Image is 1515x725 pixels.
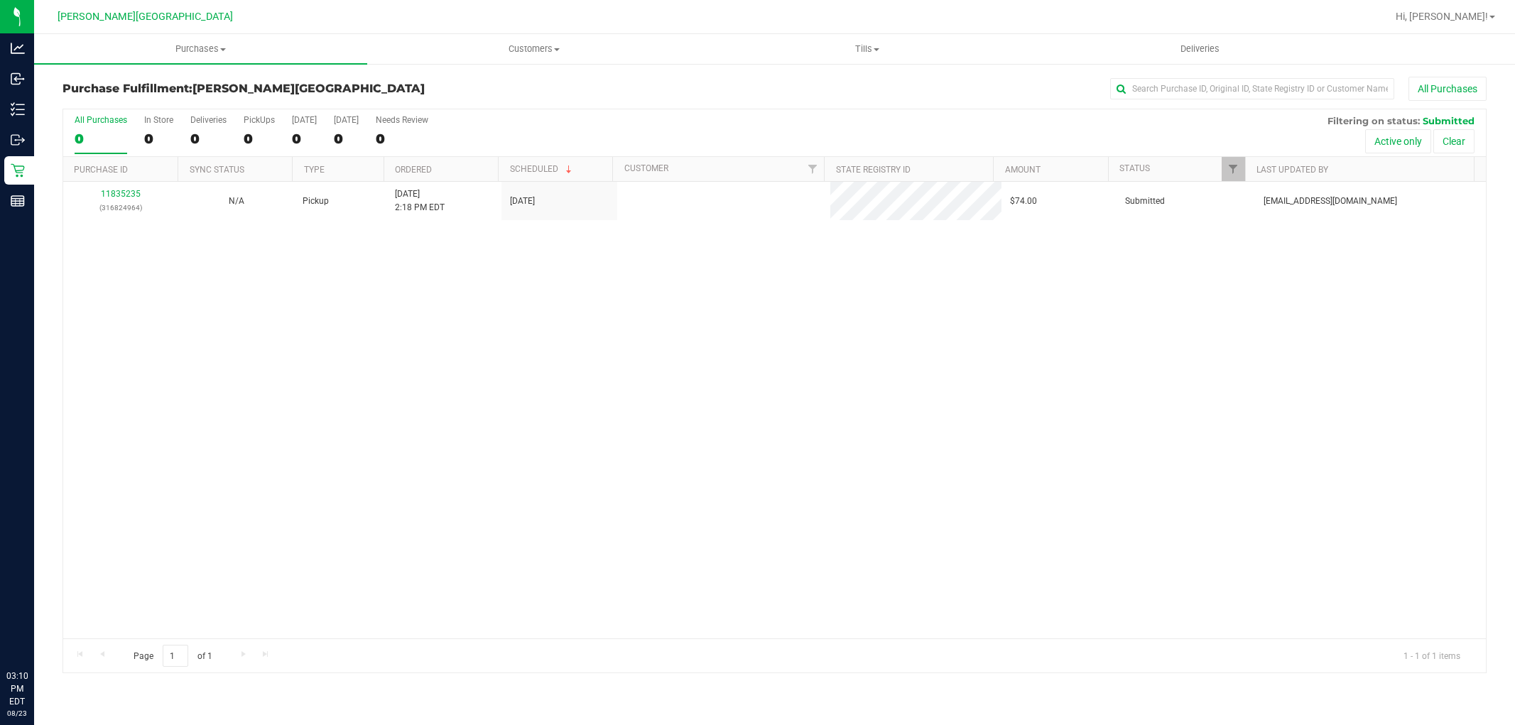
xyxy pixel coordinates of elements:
div: PickUps [244,115,275,125]
p: 03:10 PM EDT [6,670,28,708]
a: Filter [800,157,824,181]
button: N/A [229,195,244,208]
inline-svg: Outbound [11,133,25,147]
a: State Registry ID [836,165,911,175]
iframe: Resource center unread badge [42,609,59,626]
a: Status [1119,163,1150,173]
input: 1 [163,645,188,667]
button: All Purchases [1408,77,1487,101]
div: In Store [144,115,173,125]
div: 0 [292,131,317,147]
span: [EMAIL_ADDRESS][DOMAIN_NAME] [1264,195,1397,208]
inline-svg: Inventory [11,102,25,116]
a: Last Updated By [1256,165,1328,175]
div: 0 [144,131,173,147]
p: (316824964) [72,201,170,214]
a: Scheduled [510,164,575,174]
span: Deliveries [1161,43,1239,55]
span: Filtering on status: [1327,115,1420,126]
iframe: Resource center [14,611,57,654]
inline-svg: Inbound [11,72,25,86]
span: $74.00 [1010,195,1037,208]
a: Purchase ID [74,165,128,175]
span: [DATE] 2:18 PM EDT [395,187,445,214]
div: Deliveries [190,115,227,125]
span: Hi, [PERSON_NAME]! [1396,11,1488,22]
a: Amount [1005,165,1041,175]
div: 0 [244,131,275,147]
span: Not Applicable [229,196,244,206]
span: Page of 1 [121,645,224,667]
span: [PERSON_NAME][GEOGRAPHIC_DATA] [192,82,425,95]
a: 11835235 [101,189,141,199]
inline-svg: Retail [11,163,25,178]
a: Customer [624,163,668,173]
button: Clear [1433,129,1475,153]
a: Tills [700,34,1033,64]
div: 0 [190,131,227,147]
div: 0 [334,131,359,147]
div: 0 [75,131,127,147]
div: [DATE] [292,115,317,125]
a: Type [304,165,325,175]
span: Submitted [1125,195,1165,208]
a: Filter [1222,157,1245,181]
h3: Purchase Fulfillment: [63,82,537,95]
span: 1 - 1 of 1 items [1392,645,1472,666]
span: Purchases [34,43,367,55]
span: Customers [368,43,700,55]
div: 0 [376,131,428,147]
span: [DATE] [510,195,535,208]
a: Sync Status [190,165,244,175]
button: Active only [1365,129,1431,153]
span: [PERSON_NAME][GEOGRAPHIC_DATA] [58,11,233,23]
div: Needs Review [376,115,428,125]
span: Submitted [1423,115,1475,126]
span: Tills [701,43,1033,55]
p: 08/23 [6,708,28,719]
div: [DATE] [334,115,359,125]
div: All Purchases [75,115,127,125]
a: Deliveries [1033,34,1367,64]
input: Search Purchase ID, Original ID, State Registry ID or Customer Name... [1110,78,1394,99]
a: Ordered [395,165,432,175]
a: Customers [367,34,700,64]
a: Purchases [34,34,367,64]
span: Pickup [303,195,329,208]
inline-svg: Analytics [11,41,25,55]
inline-svg: Reports [11,194,25,208]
